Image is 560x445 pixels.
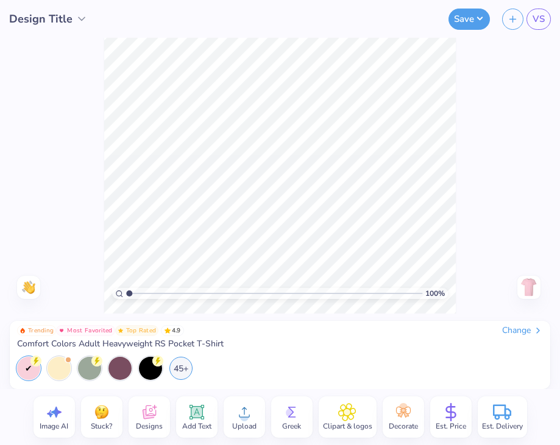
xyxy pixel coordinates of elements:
[282,421,301,431] span: Greek
[91,421,112,431] span: Stuck?
[126,328,157,334] span: Top Rated
[118,328,124,334] img: Top Rated sort
[58,328,65,334] img: Most Favorited sort
[161,325,184,336] span: 4.9
[232,421,257,431] span: Upload
[448,9,490,30] button: Save
[9,11,73,27] span: Design Title
[533,12,545,26] span: VS
[425,288,445,299] span: 100 %
[182,421,211,431] span: Add Text
[323,421,372,431] span: Clipart & logos
[502,325,543,336] div: Change
[19,328,26,334] img: Trending sort
[56,325,115,336] button: Badge Button
[482,421,523,431] span: Est. Delivery
[28,328,54,334] span: Trending
[40,421,68,431] span: Image AI
[67,328,112,334] span: Most Favorited
[136,421,163,431] span: Designs
[17,325,56,336] button: Badge Button
[526,9,551,30] a: VS
[436,421,466,431] span: Est. Price
[389,421,418,431] span: Decorate
[519,278,539,297] img: Front
[115,325,159,336] button: Badge Button
[169,357,193,380] div: 45+
[93,403,111,421] img: Stuck?
[17,338,224,349] span: Comfort Colors Adult Heavyweight RS Pocket T-Shirt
